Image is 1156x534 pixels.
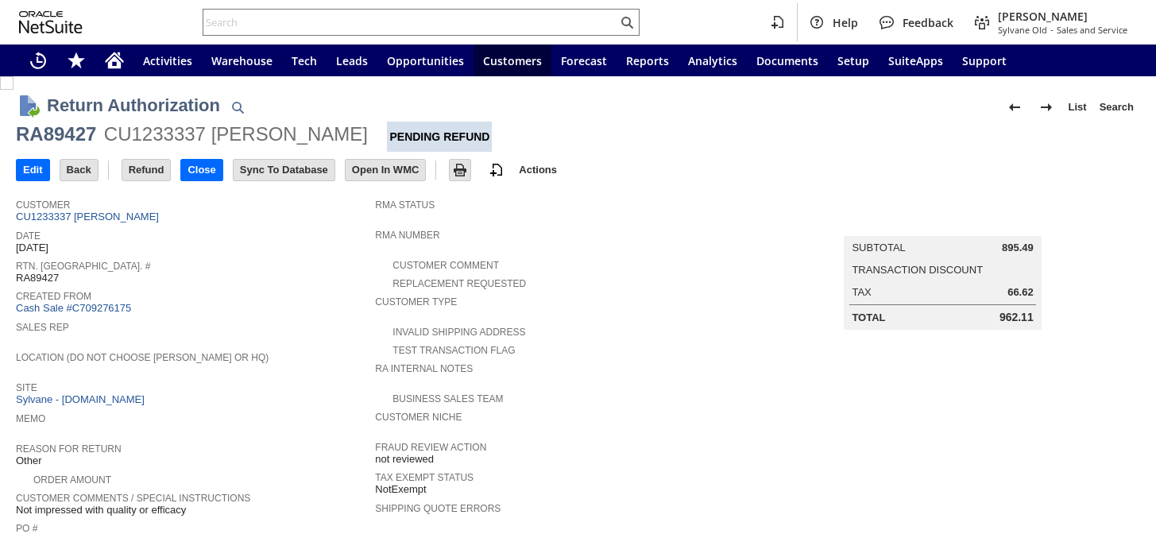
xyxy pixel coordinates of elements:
[387,53,464,68] span: Opportunities
[474,44,551,76] a: Customers
[211,53,273,68] span: Warehouse
[60,160,98,180] input: Back
[16,493,250,504] a: Customer Comments / Special Instructions
[203,13,617,32] input: Search
[1007,286,1034,299] span: 66.62
[16,261,150,272] a: Rtn. [GEOGRAPHIC_DATA]. #
[392,278,526,289] a: Replacement Requested
[1050,24,1054,36] span: -
[105,51,124,70] svg: Home
[327,44,377,76] a: Leads
[346,160,426,180] input: Open In WMC
[483,53,542,68] span: Customers
[852,242,905,253] a: Subtotal
[1005,98,1024,117] img: Previous
[392,393,503,404] a: Business Sales Team
[852,311,885,323] a: Total
[375,296,457,308] a: Customer Type
[67,51,86,70] svg: Shortcuts
[47,92,220,118] h1: Return Authorization
[336,53,368,68] span: Leads
[29,51,48,70] svg: Recent Records
[375,472,474,483] a: Tax Exempt Status
[828,44,879,76] a: Setup
[133,44,202,76] a: Activities
[57,44,95,76] div: Shortcuts
[234,160,334,180] input: Sync To Database
[679,44,747,76] a: Analytics
[95,44,133,76] a: Home
[852,264,983,276] a: Transaction Discount
[16,242,48,254] span: [DATE]
[292,53,317,68] span: Tech
[392,345,515,356] a: Test Transaction Flag
[1057,24,1127,36] span: Sales and Service
[392,260,499,271] a: Customer Comment
[122,160,171,180] input: Refund
[16,382,37,393] a: Site
[16,199,70,211] a: Customer
[1062,95,1093,120] a: List
[16,122,96,147] div: RA89427
[688,53,737,68] span: Analytics
[375,503,501,514] a: Shipping Quote Errors
[747,44,828,76] a: Documents
[375,230,439,241] a: RMA Number
[375,199,435,211] a: RMA Status
[879,44,953,76] a: SuiteApps
[387,122,492,152] div: Pending Refund
[16,302,131,314] a: Cash Sale #C709276175
[16,413,45,424] a: Memo
[617,44,679,76] a: Reports
[888,53,943,68] span: SuiteApps
[998,9,1127,24] span: [PERSON_NAME]
[375,363,473,374] a: RA Internal Notes
[16,322,69,333] a: Sales Rep
[181,160,222,180] input: Close
[375,412,462,423] a: Customer Niche
[487,161,506,180] img: add-record.svg
[833,15,858,30] span: Help
[998,24,1047,36] span: Sylvane Old
[617,13,636,32] svg: Search
[104,122,368,147] div: CU1233337 [PERSON_NAME]
[756,53,818,68] span: Documents
[16,272,59,284] span: RA89427
[551,44,617,76] a: Forecast
[626,53,669,68] span: Reports
[1037,98,1056,117] img: Next
[16,393,149,405] a: Sylvane - [DOMAIN_NAME]
[561,53,607,68] span: Forecast
[16,291,91,302] a: Created From
[852,286,871,298] a: Tax
[16,523,37,534] a: PO #
[1002,242,1034,254] span: 895.49
[377,44,474,76] a: Opportunities
[16,211,163,222] a: CU1233337 [PERSON_NAME]
[1093,95,1140,120] a: Search
[228,98,247,117] img: Quick Find
[16,443,122,455] a: Reason For Return
[16,352,269,363] a: Location (Do Not Choose [PERSON_NAME] or HQ)
[450,161,470,180] img: Print
[450,160,470,180] input: Print
[282,44,327,76] a: Tech
[512,164,563,176] a: Actions
[392,327,525,338] a: Invalid Shipping Address
[19,44,57,76] a: Recent Records
[953,44,1016,76] a: Support
[375,453,434,466] span: not reviewed
[16,455,42,467] span: Other
[143,53,192,68] span: Activities
[903,15,953,30] span: Feedback
[16,230,41,242] a: Date
[17,160,49,180] input: Edit
[837,53,869,68] span: Setup
[16,504,186,517] span: Not impressed with quality or efficacy
[202,44,282,76] a: Warehouse
[19,11,83,33] svg: logo
[33,474,111,486] a: Order Amount
[375,442,486,453] a: Fraud Review Action
[962,53,1007,68] span: Support
[844,211,1041,236] caption: Summary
